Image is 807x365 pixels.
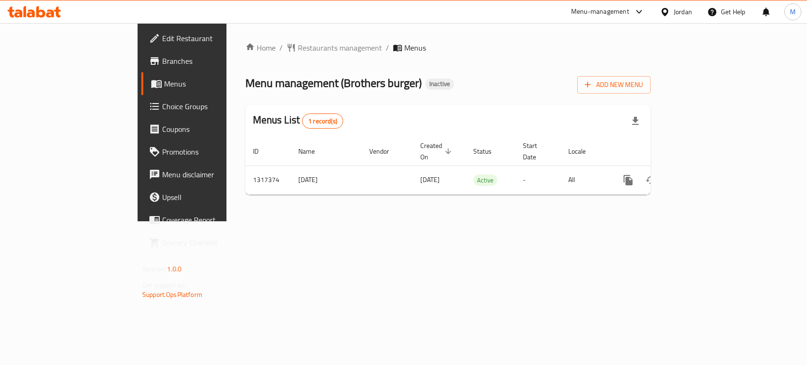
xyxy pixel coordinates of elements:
li: / [386,42,389,53]
div: Jordan [674,7,692,17]
td: - [515,165,561,194]
span: Status [473,146,504,157]
span: Menus [404,42,426,53]
span: Coverage Report [162,214,265,226]
span: Get support on: [142,279,186,291]
span: Active [473,175,497,186]
span: 1 record(s) [303,117,343,126]
span: ID [253,146,271,157]
span: Locale [568,146,598,157]
span: Created On [420,140,454,163]
span: Inactive [425,80,454,88]
a: Grocery Checklist [141,231,272,254]
span: Name [298,146,327,157]
span: Choice Groups [162,101,265,112]
td: [DATE] [291,165,362,194]
span: Start Date [523,140,549,163]
a: Coverage Report [141,209,272,231]
a: Edit Restaurant [141,27,272,50]
div: Export file [624,110,647,132]
button: Add New Menu [577,76,651,94]
a: Promotions [141,140,272,163]
span: 1.0.0 [167,263,182,275]
button: Change Status [640,169,662,191]
span: Menus [164,78,265,89]
span: Restaurants management [298,42,382,53]
span: [DATE] [420,174,440,186]
table: enhanced table [245,137,715,195]
div: Active [473,174,497,186]
span: Edit Restaurant [162,33,265,44]
a: Branches [141,50,272,72]
span: Upsell [162,191,265,203]
a: Upsell [141,186,272,209]
span: Branches [162,55,265,67]
span: Coupons [162,123,265,135]
th: Actions [609,137,715,166]
div: Menu-management [571,6,629,17]
span: Menu disclaimer [162,169,265,180]
a: Menu disclaimer [141,163,272,186]
a: Restaurants management [286,42,382,53]
span: M [790,7,796,17]
h2: Menus List [253,113,343,129]
span: Add New Menu [585,79,643,91]
button: more [617,169,640,191]
nav: breadcrumb [245,42,651,53]
span: Promotions [162,146,265,157]
span: Vendor [369,146,401,157]
a: Choice Groups [141,95,272,118]
a: Support.OpsPlatform [142,288,202,301]
span: Version: [142,263,165,275]
a: Coupons [141,118,272,140]
span: Grocery Checklist [162,237,265,248]
div: Total records count [302,113,343,129]
li: / [279,42,283,53]
div: Inactive [425,78,454,90]
td: All [561,165,609,194]
a: Menus [141,72,272,95]
span: Menu management ( Brothers burger ) [245,72,422,94]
